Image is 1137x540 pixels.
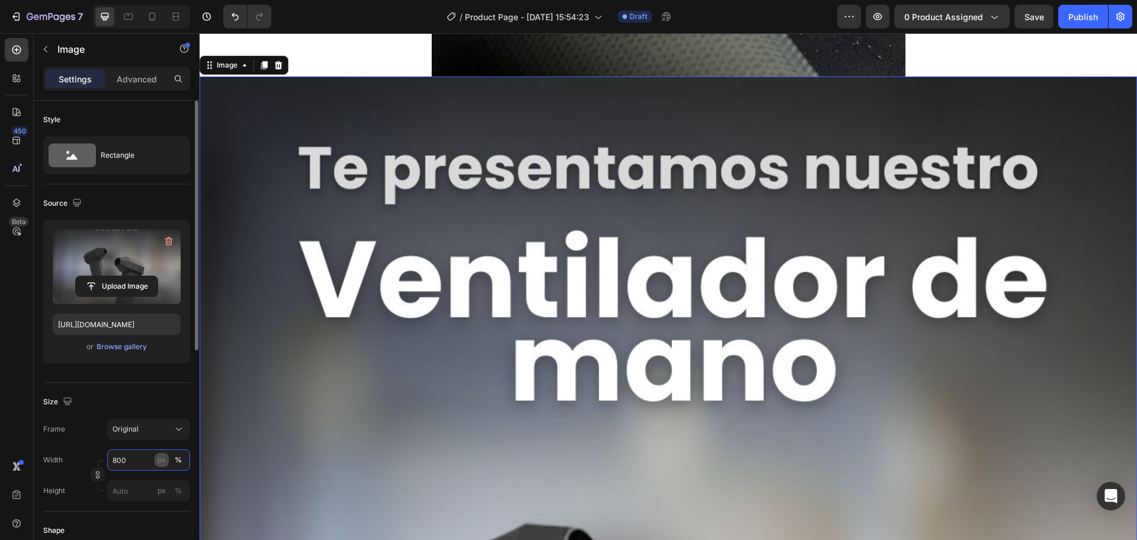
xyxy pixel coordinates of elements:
div: % [175,455,182,465]
span: Save [1024,12,1044,22]
button: Original [107,418,190,440]
button: px [171,453,185,467]
button: % [155,484,169,498]
button: Upload Image [75,276,158,297]
label: Frame [43,424,65,434]
button: 7 [5,5,88,28]
div: Size [43,394,75,410]
button: Publish [1058,5,1108,28]
button: 0 product assigned [894,5,1010,28]
div: % [175,485,182,496]
div: Undo/Redo [223,5,271,28]
div: 450 [11,126,28,136]
div: Open Intercom Messenger [1097,482,1125,510]
div: Rectangle [101,142,173,169]
p: Advanced [117,73,157,85]
input: px% [107,480,190,501]
span: Original [113,424,139,434]
button: Save [1014,5,1054,28]
span: Product Page - [DATE] 15:54:23 [465,11,589,23]
label: Width [43,455,63,465]
p: 7 [78,9,83,24]
input: px% [107,449,190,471]
label: Height [43,485,65,496]
button: px [171,484,185,498]
div: Browse gallery [97,341,147,352]
p: Image [57,42,158,56]
span: or [86,340,94,354]
div: Style [43,114,60,125]
iframe: Design area [200,33,1137,540]
span: 0 product assigned [904,11,983,23]
button: Browse gallery [96,341,147,353]
div: px [158,485,166,496]
div: px [158,455,166,465]
span: / [460,11,462,23]
div: Source [43,196,84,212]
div: Shape [43,525,65,536]
span: Draft [629,11,647,22]
input: https://example.com/image.jpg [53,314,181,335]
div: Beta [9,217,28,226]
div: Publish [1068,11,1098,23]
button: % [155,453,169,467]
p: Settings [59,73,92,85]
